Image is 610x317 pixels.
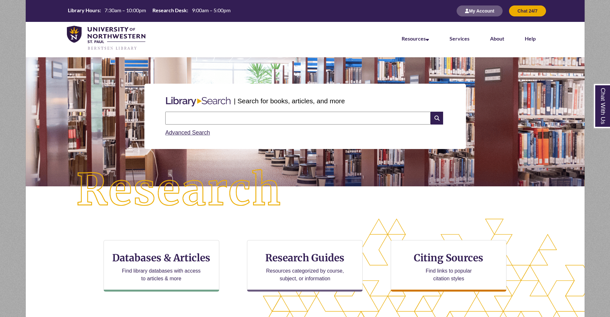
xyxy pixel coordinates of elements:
[457,5,503,16] button: My Account
[402,35,429,42] a: Resources
[252,252,357,264] h3: Research Guides
[109,252,214,264] h3: Databases & Articles
[119,267,203,283] p: Find library databases with access to articles & more
[450,35,469,42] a: Services
[247,240,363,292] a: Research Guides Resources categorized by course, subject, or information
[234,96,345,106] p: | Search for books, articles, and more
[150,7,189,14] th: Research Desk:
[192,7,231,13] span: 9:00am – 5:00pm
[65,7,233,15] a: Hours Today
[509,5,546,16] button: Chat 24/7
[105,7,146,13] span: 7:30am – 10:00pm
[490,35,504,42] a: About
[410,252,488,264] h3: Citing Sources
[509,8,546,14] a: Chat 24/7
[263,267,347,283] p: Resources categorized by course, subject, or information
[163,94,234,109] img: Libary Search
[525,35,536,42] a: Help
[104,240,219,292] a: Databases & Articles Find library databases with access to articles & more
[417,267,480,283] p: Find links to popular citation styles
[65,7,102,14] th: Library Hours:
[431,112,443,125] i: Search
[457,8,503,14] a: My Account
[391,240,506,292] a: Citing Sources Find links to popular citation styles
[67,26,146,51] img: UNWSP Library Logo
[53,146,305,234] img: Research
[165,129,210,136] a: Advanced Search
